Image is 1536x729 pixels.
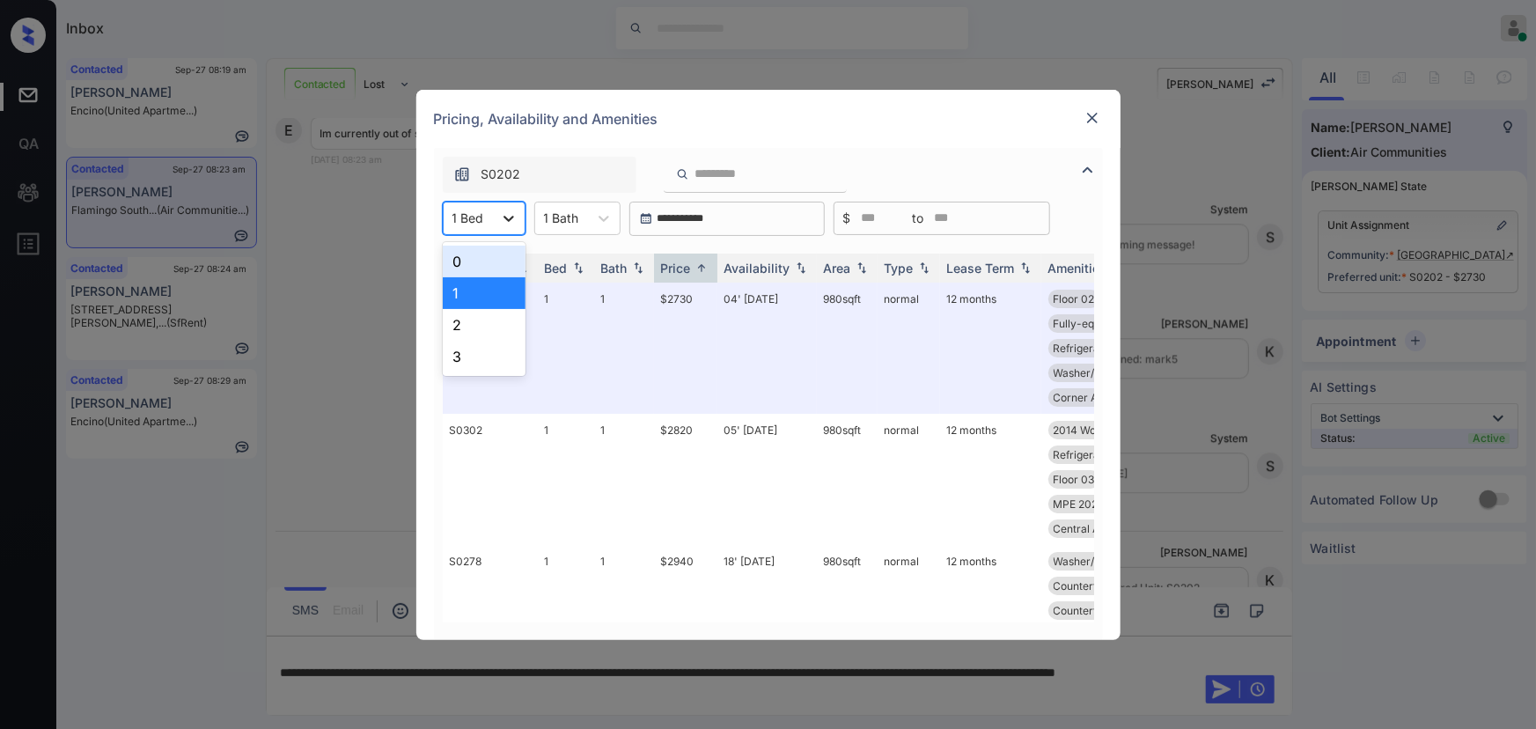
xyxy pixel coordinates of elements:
div: Lease Term [947,261,1015,276]
span: Washer/Dryer Eu... [1054,555,1147,568]
div: Type [885,261,914,276]
img: sorting [570,261,587,274]
span: Fully-equipped ... [1054,317,1139,330]
span: $ [843,209,851,228]
div: 0 [443,246,525,277]
span: Washer/Dryer Eu... [1054,366,1147,379]
span: Refrigerator Le... [1054,342,1137,355]
td: 12 months [940,414,1041,545]
span: Floor 02 [1054,292,1095,306]
td: normal [878,283,940,414]
span: Countertops Bat... [1054,579,1143,593]
td: $2820 [654,414,717,545]
span: Corner Apartmen... [1054,391,1149,404]
img: icon-zuma [453,166,471,183]
td: 980 sqft [817,545,878,701]
div: 2 [443,309,525,341]
div: Amenities [1048,261,1107,276]
div: 1 [443,277,525,309]
img: icon-zuma [676,166,689,182]
div: Price [661,261,691,276]
td: 04' [DATE] [717,283,817,414]
img: sorting [1017,261,1034,274]
img: sorting [792,261,810,274]
td: normal [878,414,940,545]
td: S0278 [443,545,538,701]
td: 1 [538,545,594,701]
div: Availability [724,261,790,276]
td: 1 [594,414,654,545]
td: 1 [594,545,654,701]
img: icon-zuma [1077,159,1099,180]
td: normal [878,545,940,701]
img: sorting [915,261,933,274]
span: 2014 Wood Floor... [1054,423,1144,437]
img: sorting [853,261,871,274]
div: Pricing, Availability and Amenities [416,90,1121,148]
span: Floor 03 [1054,473,1095,486]
td: 1 [594,283,654,414]
td: $2730 [654,283,717,414]
span: Central Air Con... [1054,522,1138,535]
td: 1 [538,283,594,414]
td: S0302 [443,414,538,545]
div: Area [824,261,851,276]
span: S0202 [481,165,521,184]
div: 3 [443,341,525,372]
td: 12 months [940,283,1041,414]
span: MPE 2024 Cabana... [1054,497,1155,511]
td: 1 [538,414,594,545]
div: Bed [545,261,568,276]
td: 980 sqft [817,414,878,545]
img: sorting [629,261,647,274]
img: close [1084,109,1101,127]
span: to [913,209,924,228]
span: Refrigerator Le... [1054,448,1137,461]
div: Bath [601,261,628,276]
td: 12 months [940,545,1041,701]
td: 18' [DATE] [717,545,817,701]
td: 05' [DATE] [717,414,817,545]
img: sorting [693,261,710,275]
span: Countertops Gra... [1054,604,1144,617]
td: 980 sqft [817,283,878,414]
td: $2940 [654,545,717,701]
